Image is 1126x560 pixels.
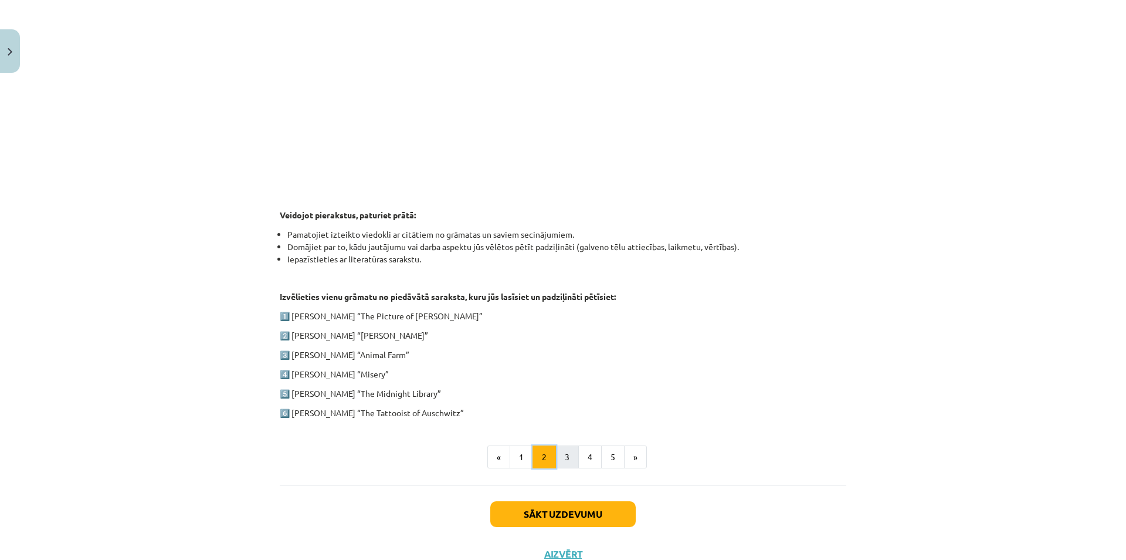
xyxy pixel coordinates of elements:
button: 2 [533,446,556,469]
li: Domājiet par to, kādu jautājumu vai darba aspektu jūs vēlētos pētīt padziļināti (galveno tēlu att... [287,241,846,253]
p: 1️⃣ [PERSON_NAME] “The Picture of [PERSON_NAME]” [280,310,846,322]
button: Aizvērt [541,548,585,560]
strong: Veidojot pierakstus, paturiet prātā: [280,210,416,220]
p: 2️⃣ [PERSON_NAME] “[PERSON_NAME]” [280,329,846,342]
p: 4️⃣ [PERSON_NAME] “Misery” [280,368,846,380]
button: 1 [510,446,533,469]
strong: Izvēlieties vienu grāmatu no piedāvātā saraksta, kuru jūs lasīsiet un padziļināti pētīsiet: [280,291,616,302]
button: 4 [578,446,602,469]
button: 5 [601,446,625,469]
li: Pamatojiet izteikto viedokli ar citātiem no grāmatas un saviem secinājumiem. [287,228,846,241]
li: Iepazīstieties ar literatūras sarakstu. [287,253,846,265]
nav: Page navigation example [280,446,846,469]
p: 6️⃣ [PERSON_NAME] “The Tattooist of Auschwitz” [280,407,846,419]
button: » [624,446,647,469]
p: 5️⃣ [PERSON_NAME] “The Midnight Library” [280,387,846,400]
button: « [487,446,510,469]
img: icon-close-lesson-0947bae3869378f0d4975bcd49f059093ad1ed9edebbc8119c70593378902aed.svg [8,48,12,56]
button: 3 [555,446,579,469]
p: 3️⃣ [PERSON_NAME] “Animal Farm” [280,349,846,361]
button: Sākt uzdevumu [490,501,636,527]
